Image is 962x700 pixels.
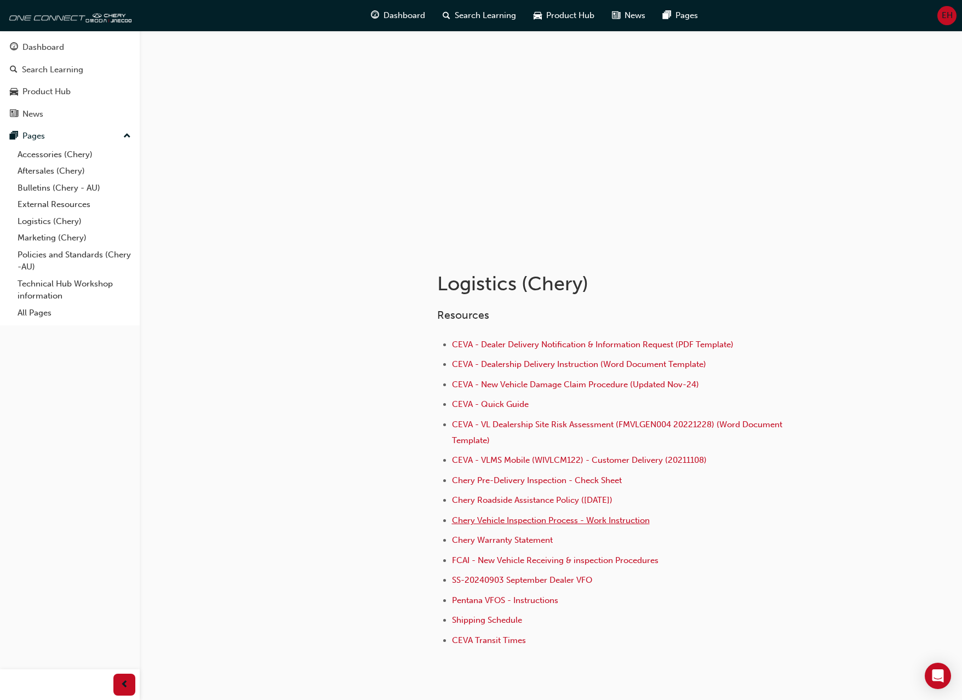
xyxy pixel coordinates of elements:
[937,6,957,25] button: EH
[4,104,135,124] a: News
[4,126,135,146] button: Pages
[452,535,553,545] a: Chery Warranty Statement
[525,4,603,27] a: car-iconProduct Hub
[13,163,135,180] a: Aftersales (Chery)
[10,131,18,141] span: pages-icon
[452,595,558,605] a: Pentana VFOS - Instructions
[452,420,785,445] a: CEVA - VL Dealership Site Risk Assessment (FMVLGEN004 20221228) (Word Document Template)
[13,229,135,246] a: Marketing (Chery)
[5,4,131,26] img: oneconnect
[10,43,18,53] span: guage-icon
[22,108,43,121] div: News
[22,41,64,54] div: Dashboard
[4,82,135,102] a: Product Hub
[625,9,645,22] span: News
[13,276,135,305] a: Technical Hub Workshop information
[455,9,516,22] span: Search Learning
[362,4,434,27] a: guage-iconDashboard
[10,87,18,97] span: car-icon
[452,380,699,389] a: CEVA - New Vehicle Damage Claim Procedure (Updated Nov-24)
[452,615,522,625] a: Shipping Schedule
[452,495,612,505] a: Chery Roadside Assistance Policy ([DATE])
[452,555,658,565] a: FCAI - New Vehicle Receiving & inspection Procedures
[534,9,542,22] span: car-icon
[452,359,706,369] a: CEVA - Dealership Delivery Instruction (Word Document Template)
[13,213,135,230] a: Logistics (Chery)
[13,305,135,322] a: All Pages
[663,9,671,22] span: pages-icon
[383,9,425,22] span: Dashboard
[675,9,698,22] span: Pages
[443,9,450,22] span: search-icon
[22,64,83,76] div: Search Learning
[654,4,707,27] a: pages-iconPages
[434,4,525,27] a: search-iconSearch Learning
[452,399,529,409] a: CEVA - Quick Guide
[4,35,135,126] button: DashboardSearch LearningProduct HubNews
[123,129,131,144] span: up-icon
[452,515,650,525] a: Chery Vehicle Inspection Process - Work Instruction
[13,180,135,197] a: Bulletins (Chery - AU)
[942,9,953,22] span: EH
[10,110,18,119] span: news-icon
[4,60,135,80] a: Search Learning
[437,309,489,322] span: Resources
[121,678,129,692] span: prev-icon
[452,635,526,645] a: CEVA Transit Times
[13,146,135,163] a: Accessories (Chery)
[371,9,379,22] span: guage-icon
[13,246,135,276] a: Policies and Standards (Chery -AU)
[925,663,951,689] div: Open Intercom Messenger
[603,4,654,27] a: news-iconNews
[546,9,594,22] span: Product Hub
[452,475,622,485] a: Chery Pre-Delivery Inspection - Check Sheet
[22,85,71,98] div: Product Hub
[4,37,135,58] a: Dashboard
[452,575,592,585] a: SS-20240903 September Dealer VFO
[452,340,734,349] a: CEVA - Dealer Delivery Notification & Information Request (PDF Template)
[437,272,797,296] h1: Logistics (Chery)
[10,65,18,75] span: search-icon
[13,196,135,213] a: External Resources
[452,455,707,465] a: CEVA - VLMS Mobile (WIVLCM122) - Customer Delivery (20211108)
[22,130,45,142] div: Pages
[612,9,620,22] span: news-icon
